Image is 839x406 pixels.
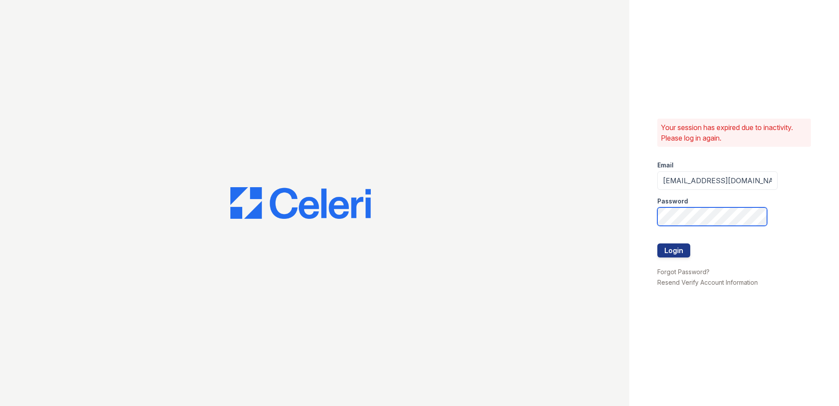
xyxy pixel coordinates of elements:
label: Password [657,197,688,206]
img: CE_Logo_Blue-a8612792a0a2168367f1c8372b55b34899dd931a85d93a1a3d3e32e68fde9ad4.png [230,187,371,219]
button: Login [657,243,690,257]
p: Your session has expired due to inactivity. Please log in again. [661,122,807,143]
a: Forgot Password? [657,268,710,275]
label: Email [657,161,674,170]
a: Resend Verify Account Information [657,279,758,286]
